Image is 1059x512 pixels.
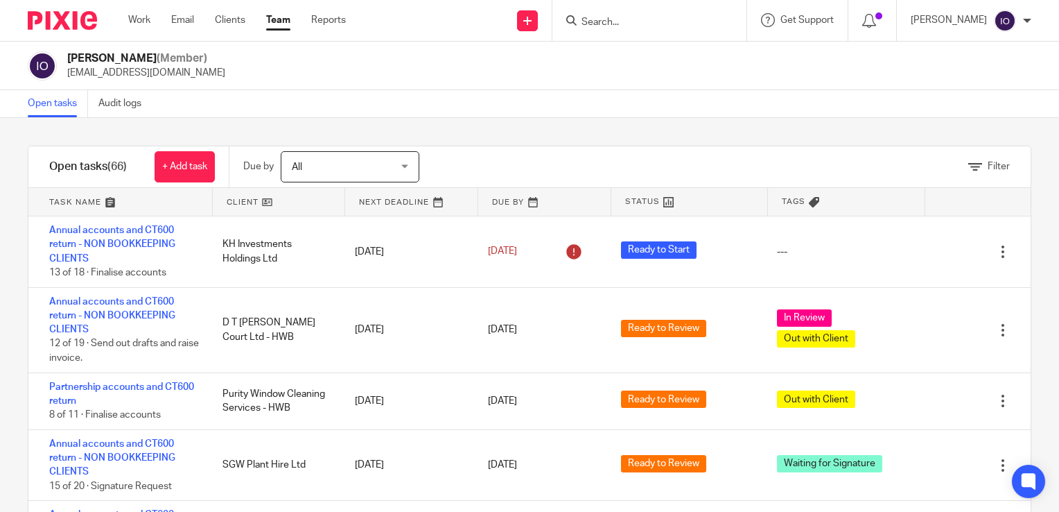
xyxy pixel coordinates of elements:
p: [EMAIL_ADDRESS][DOMAIN_NAME] [67,66,225,80]
div: [DATE] [341,451,474,479]
span: 8 of 11 · Finalise accounts [49,411,161,420]
div: [DATE] [341,387,474,415]
a: Annual accounts and CT600 return - NON BOOKKEEPING CLIENTS [49,439,175,477]
a: Audit logs [98,90,152,117]
span: Get Support [780,15,834,25]
span: [DATE] [488,461,517,470]
a: Work [128,13,150,27]
span: 13 of 18 · Finalise accounts [49,268,166,278]
span: Waiting for Signature [777,455,882,472]
a: Clients [215,13,245,27]
span: Ready to Review [621,320,706,337]
span: Tags [782,196,805,207]
div: SGW Plant Hire Ltd [209,451,342,479]
input: Search [580,17,705,29]
div: KH Investments Holdings Ltd [209,230,342,273]
a: + Add task [155,151,215,182]
h2: [PERSON_NAME] [67,51,225,66]
span: Ready to Start [621,241,697,259]
span: Filter [988,162,1010,171]
a: Partnership accounts and CT600 return [49,382,194,406]
img: svg%3E [994,10,1016,32]
a: Annual accounts and CT600 return - NON BOOKKEEPING CLIENTS [49,297,175,335]
span: Ready to Review [621,391,706,408]
p: [PERSON_NAME] [911,13,987,27]
a: Team [266,13,290,27]
span: Out with Client [777,330,855,348]
span: Out with Client [777,391,855,408]
div: [DATE] [341,316,474,343]
p: Due by [243,160,274,173]
span: 15 of 20 · Signature Request [49,481,172,491]
span: Status [625,196,660,207]
a: Annual accounts and CT600 return - NON BOOKKEEPING CLIENTS [49,225,175,264]
a: Reports [311,13,346,27]
span: [DATE] [488,396,517,406]
div: [DATE] [341,238,474,266]
span: [DATE] [488,247,517,257]
div: --- [777,245,787,259]
div: D T [PERSON_NAME] Court Ltd - HWB [209,309,342,351]
div: Purity Window Cleaning Services - HWB [209,380,342,423]
h1: Open tasks [49,160,127,174]
img: Pixie [28,11,97,30]
span: (66) [107,161,127,172]
span: All [292,162,302,172]
span: (Member) [157,53,207,64]
a: Open tasks [28,90,88,117]
span: Ready to Review [621,455,706,472]
span: In Review [777,309,832,327]
a: Email [171,13,194,27]
img: svg%3E [28,51,57,80]
span: 12 of 19 · Send out drafts and raise invoice. [49,339,199,364]
span: [DATE] [488,325,517,335]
